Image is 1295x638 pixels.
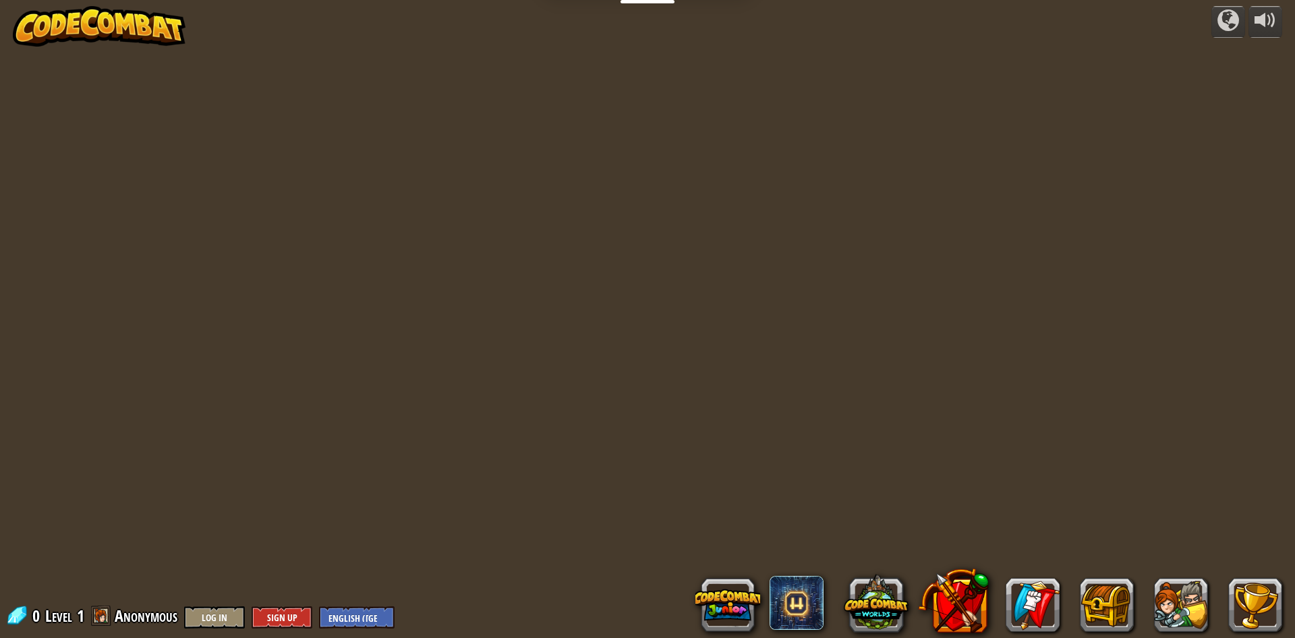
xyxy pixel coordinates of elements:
span: 1 [77,605,84,627]
span: Anonymous [115,605,177,627]
button: Adjust volume [1248,6,1282,38]
span: Level [45,605,72,627]
button: Sign Up [252,606,312,629]
button: Campaigns [1211,6,1245,38]
span: 0 [32,605,44,627]
button: Log In [184,606,245,629]
img: CodeCombat - Learn how to code by playing a game [13,6,185,47]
